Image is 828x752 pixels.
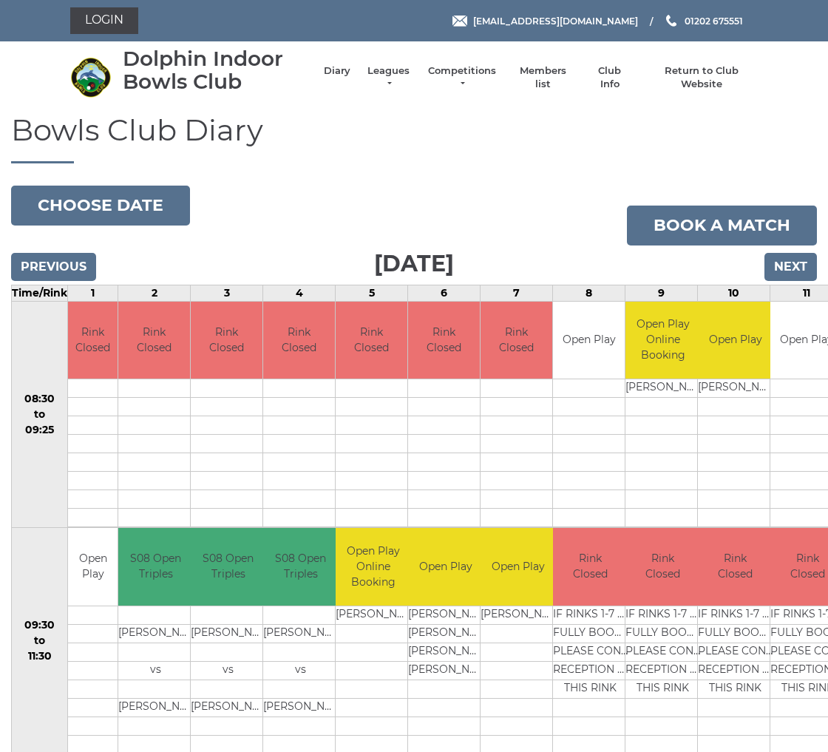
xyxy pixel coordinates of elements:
[481,528,555,606] td: Open Play
[336,285,408,301] td: 5
[324,64,350,78] a: Diary
[588,64,631,91] a: Club Info
[118,528,193,606] td: S08 Open Triples
[191,285,263,301] td: 3
[263,285,336,301] td: 4
[118,285,191,301] td: 2
[698,528,773,606] td: Rink Closed
[263,698,338,717] td: [PERSON_NAME]
[408,661,483,680] td: [PERSON_NAME]
[408,285,481,301] td: 6
[191,661,265,680] td: vs
[625,379,700,398] td: [PERSON_NAME]
[336,528,410,606] td: Open Play Online Booking
[263,528,338,606] td: S08 Open Triples
[118,624,193,643] td: [PERSON_NAME]
[625,285,698,301] td: 9
[698,624,773,643] td: FULLY BOOKED
[408,643,483,661] td: [PERSON_NAME]
[123,47,309,93] div: Dolphin Indoor Bowls Club
[191,698,265,717] td: [PERSON_NAME]
[553,624,628,643] td: FULLY BOOKED
[646,64,758,91] a: Return to Club Website
[481,285,553,301] td: 7
[11,114,817,163] h1: Bowls Club Diary
[12,301,68,528] td: 08:30 to 09:25
[263,302,335,379] td: Rink Closed
[764,253,817,281] input: Next
[553,302,625,379] td: Open Play
[553,661,628,680] td: RECEPTION TO BOOK
[365,64,412,91] a: Leagues
[68,528,118,606] td: Open Play
[698,302,773,379] td: Open Play
[698,643,773,661] td: PLEASE CONTACT
[191,302,262,379] td: Rink Closed
[625,606,700,624] td: IF RINKS 1-7 ARE
[481,606,555,624] td: [PERSON_NAME]
[263,624,338,643] td: [PERSON_NAME]
[664,14,743,28] a: Phone us 01202 675551
[70,7,138,34] a: Login
[553,285,625,301] td: 8
[698,680,773,698] td: THIS RINK
[625,302,700,379] td: Open Play Online Booking
[12,285,68,301] td: Time/Rink
[118,661,193,680] td: vs
[336,302,407,379] td: Rink Closed
[452,14,638,28] a: Email [EMAIL_ADDRESS][DOMAIN_NAME]
[698,606,773,624] td: IF RINKS 1-7 ARE
[263,661,338,680] td: vs
[336,606,410,624] td: [PERSON_NAME]
[625,680,700,698] td: THIS RINK
[118,698,193,717] td: [PERSON_NAME]
[68,285,118,301] td: 1
[698,661,773,680] td: RECEPTION TO BOOK
[408,624,483,643] td: [PERSON_NAME]
[553,528,628,606] td: Rink Closed
[408,302,480,379] td: Rink Closed
[625,661,700,680] td: RECEPTION TO BOOK
[11,253,96,281] input: Previous
[553,643,628,661] td: PLEASE CONTACT
[625,528,700,606] td: Rink Closed
[70,57,111,98] img: Dolphin Indoor Bowls Club
[698,285,770,301] td: 10
[427,64,498,91] a: Competitions
[452,16,467,27] img: Email
[408,528,483,606] td: Open Play
[191,624,265,643] td: [PERSON_NAME]
[408,606,483,624] td: [PERSON_NAME]
[553,680,628,698] td: THIS RINK
[512,64,573,91] a: Members list
[481,302,552,379] td: Rink Closed
[625,643,700,661] td: PLEASE CONTACT
[118,302,190,379] td: Rink Closed
[627,206,817,245] a: Book a match
[625,624,700,643] td: FULLY BOOKED
[698,379,773,398] td: [PERSON_NAME]
[68,302,118,379] td: Rink Closed
[553,606,628,624] td: IF RINKS 1-7 ARE
[666,15,676,27] img: Phone us
[473,15,638,26] span: [EMAIL_ADDRESS][DOMAIN_NAME]
[11,186,190,226] button: Choose date
[191,528,265,606] td: S08 Open Triples
[685,15,743,26] span: 01202 675551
